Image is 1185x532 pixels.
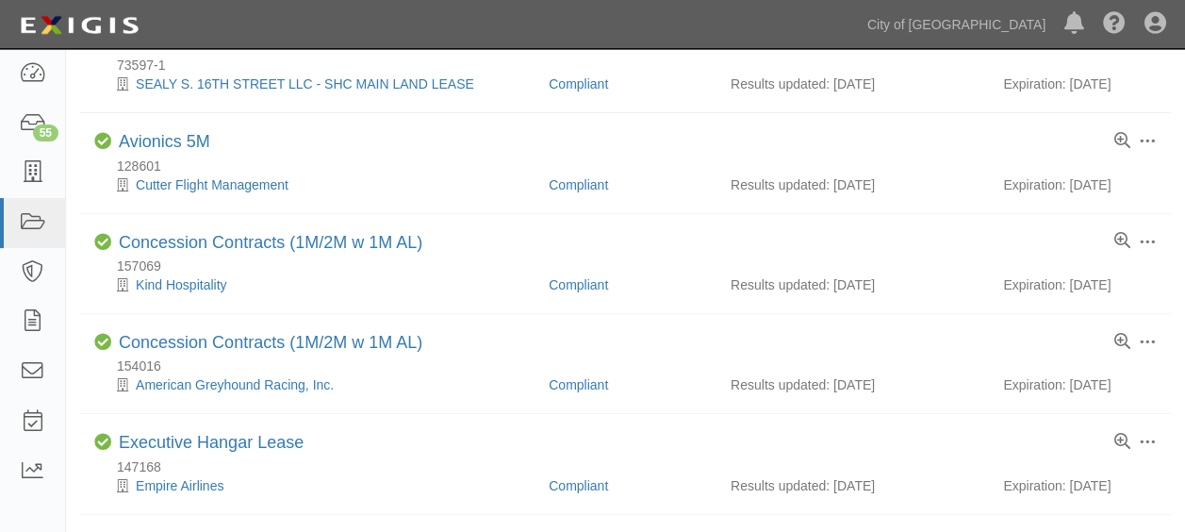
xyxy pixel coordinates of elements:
a: City of [GEOGRAPHIC_DATA] [858,6,1055,43]
a: Compliant [549,377,608,392]
a: Cutter Flight Management [136,177,288,192]
div: 128601 [94,157,1171,175]
div: 73597-1 [94,56,1171,75]
a: View results summary [1114,133,1130,150]
div: Expiration: [DATE] [1003,275,1157,294]
div: Expiration: [DATE] [1003,375,1157,394]
a: Avionics 5M [119,132,210,151]
a: Compliant [549,277,608,292]
a: Kind Hospitality [136,277,227,292]
i: Help Center - Complianz [1103,13,1126,36]
div: SEALY S. 16TH STREET LLC - SHC MAIN LAND LEASE [94,75,535,93]
div: Concession Contracts (1M/2M w 1M AL) [119,333,422,354]
a: Compliant [549,478,608,493]
a: Concession Contracts (1M/2M w 1M AL) [119,233,422,252]
div: 147168 [94,457,1171,476]
a: Compliant [549,76,608,91]
div: Expiration: [DATE] [1003,476,1157,495]
a: American Greyhound Racing, Inc. [136,377,334,392]
div: American Greyhound Racing, Inc. [94,375,535,394]
div: Results updated: [DATE] [731,476,975,495]
a: View results summary [1114,434,1130,451]
i: Compliant [94,133,111,150]
a: View results summary [1114,233,1130,250]
a: Executive Hangar Lease [119,433,304,452]
div: 157069 [94,257,1171,275]
div: 154016 [94,357,1171,375]
a: Empire Airlines [136,478,223,493]
div: Executive Hangar Lease [119,433,304,454]
div: Expiration: [DATE] [1003,75,1157,93]
a: Compliant [549,177,608,192]
div: Results updated: [DATE] [731,75,975,93]
div: Results updated: [DATE] [731,275,975,294]
div: Expiration: [DATE] [1003,175,1157,194]
a: SEALY S. 16TH STREET LLC - SHC MAIN LAND LEASE [136,76,474,91]
div: Results updated: [DATE] [731,175,975,194]
a: View results summary [1114,334,1130,351]
a: Concession Contracts (1M/2M w 1M AL) [119,333,422,352]
i: Compliant [94,334,111,351]
img: logo-5460c22ac91f19d4615b14bd174203de0afe785f0fc80cf4dbbc73dc1793850b.png [14,8,144,42]
div: Avionics 5M [119,132,210,153]
div: Results updated: [DATE] [731,375,975,394]
div: 55 [33,125,58,141]
i: Compliant [94,234,111,251]
a: Land - Old 7A [119,32,223,51]
i: Compliant [94,33,111,50]
div: Kind Hospitality [94,275,535,294]
i: Compliant [94,434,111,451]
div: Concession Contracts (1M/2M w 1M AL) [119,233,422,254]
div: Cutter Flight Management [94,175,535,194]
div: Empire Airlines [94,476,535,495]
